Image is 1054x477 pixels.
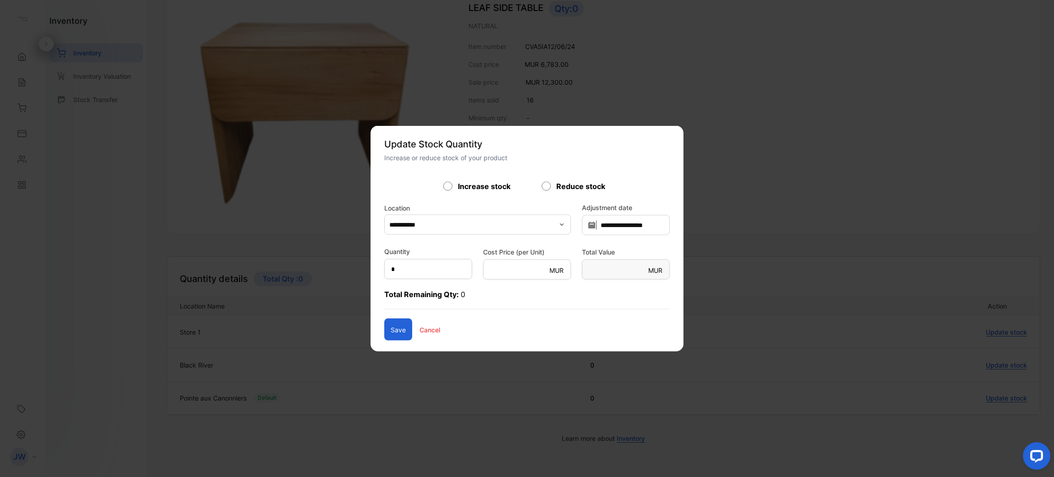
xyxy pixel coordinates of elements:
p: MUR [648,266,662,275]
label: Total Value [582,247,670,257]
p: Increase or reduce stock of your product [384,153,573,163]
label: Location [384,203,571,213]
label: Adjustment date [582,203,670,212]
label: Increase stock [458,181,511,192]
label: Cost Price (per Unit) [483,247,571,257]
p: Update Stock Quantity [384,137,573,151]
p: MUR [549,266,564,275]
span: 0 [461,290,465,299]
iframe: LiveChat chat widget [1016,439,1054,477]
button: Save [384,319,412,341]
p: Cancel [419,325,440,334]
label: Reduce stock [556,181,605,192]
p: Total Remaining Qty: [384,289,670,309]
label: Quantity [384,247,410,256]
